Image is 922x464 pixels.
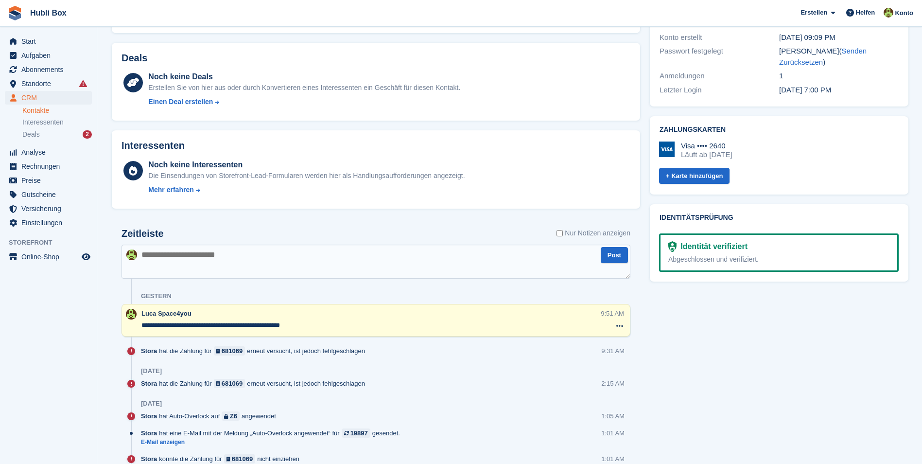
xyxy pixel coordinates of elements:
div: [PERSON_NAME] [779,46,899,68]
span: Online-Shop [21,250,80,264]
div: [DATE] [141,400,162,408]
a: menu [5,63,92,76]
a: E-Mail anzeigen [141,438,405,446]
a: Mehr erfahren [148,185,465,195]
img: Visa Logo [659,142,675,157]
span: CRM [21,91,80,105]
div: 681069 [222,346,243,356]
div: Letzter Login [660,85,779,96]
a: menu [5,35,92,48]
img: Luca Space4you [126,309,137,320]
img: Identitätsüberprüfung bereit [668,241,677,252]
span: Preise [21,174,80,187]
span: Interessenten [22,118,64,127]
a: 681069 [224,454,256,464]
a: menu [5,145,92,159]
div: 1:01 AM [601,428,625,438]
span: Gutscheine [21,188,80,201]
div: [DATE] [141,367,162,375]
a: 19897 [342,428,370,438]
div: Visa •••• 2640 [681,142,732,150]
span: Deals [22,130,40,139]
div: Läuft ab [DATE] [681,150,732,159]
a: menu [5,77,92,90]
a: menu [5,216,92,230]
a: Deals 2 [22,129,92,140]
a: + Karte hinzufügen [659,168,730,184]
a: menu [5,49,92,62]
div: Abgeschlossen und verifiziert. [668,254,889,265]
span: Abonnements [21,63,80,76]
input: Nur Notizen anzeigen [557,228,563,238]
a: 681069 [214,346,245,356]
div: hat die Zahlung für erneut versucht, ist jedoch fehlgeschlagen [141,346,370,356]
div: Konto erstellt [660,32,779,43]
time: 2023-06-05 17:00:04 UTC [779,86,831,94]
h2: Zeitleiste [122,228,164,239]
span: Konto [895,8,913,18]
span: Aufgaben [21,49,80,62]
div: Passwort festgelegt [660,46,779,68]
span: Stora [141,454,157,464]
div: 9:51 AM [601,309,624,318]
div: Einen Deal erstellen [148,97,213,107]
span: Stora [141,379,157,388]
a: menu [5,160,92,173]
div: 1:01 AM [601,454,625,464]
div: hat eine E-Mail mit der Meldung „Auto-Overlock angewendet“ für gesendet. [141,428,405,438]
div: 681069 [222,379,243,388]
div: Noch keine Interessenten [148,159,465,171]
span: Analyse [21,145,80,159]
a: menu [5,174,92,187]
span: Storefront [9,238,97,248]
h2: Identitätsprüfung [660,214,899,222]
a: Z6 [222,411,240,421]
img: Luca Space4you [126,250,137,260]
a: menu [5,188,92,201]
a: Senden Zurücksetzen [779,47,867,66]
img: stora-icon-8386f47178a22dfd0bd8f6a31ec36ba5ce8667c1dd55bd0f319d3a0aa187defe.svg [8,6,22,20]
span: Stora [141,428,157,438]
span: Einstellungen [21,216,80,230]
span: Luca Space4you [141,310,191,317]
span: Versicherung [21,202,80,215]
div: konnte die Zahlung für nicht einziehen [141,454,304,464]
div: 2 [83,130,92,139]
span: Stora [141,411,157,421]
div: 681069 [232,454,253,464]
i: Es sind Fehler bei der Synchronisierung von Smart-Einträgen aufgetreten [79,80,87,88]
h2: Deals [122,53,147,64]
span: Helfen [856,8,875,18]
div: Anmeldungen [660,71,779,82]
a: Einen Deal erstellen [148,97,460,107]
span: Rechnungen [21,160,80,173]
a: Interessenten [22,117,92,127]
a: Hubli Box [26,5,70,21]
span: Start [21,35,80,48]
span: ( ) [779,47,867,66]
span: Erstellen [800,8,827,18]
div: [DATE] 09:09 PM [779,32,899,43]
button: Post [601,247,628,263]
div: 19897 [350,428,368,438]
div: hat Auto-Overlock auf angewendet [141,411,281,421]
a: 681069 [214,379,245,388]
a: menu [5,91,92,105]
a: menu [5,202,92,215]
div: 1 [779,71,899,82]
div: 9:31 AM [601,346,625,356]
div: Mehr erfahren [148,185,193,195]
a: Kontakte [22,106,92,115]
img: Luca Space4you [884,8,893,18]
div: Gestern [141,292,172,300]
div: 1:05 AM [601,411,625,421]
a: Speisekarte [5,250,92,264]
h2: Zahlungskarten [660,126,899,134]
div: Z6 [230,411,237,421]
span: Stora [141,346,157,356]
div: Noch keine Deals [148,71,460,83]
span: Standorte [21,77,80,90]
div: 2:15 AM [601,379,625,388]
h2: Interessenten [122,140,185,151]
div: Identität verifiziert [677,241,748,252]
